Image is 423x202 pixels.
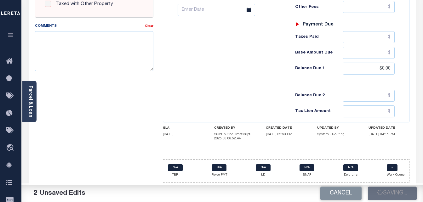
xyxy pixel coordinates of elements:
h4: UPDATED DATE [369,126,410,130]
span: 2 [33,190,37,197]
h5: [DATE] 02:53 PM [266,132,307,137]
a: Parcel & Loan [28,86,32,117]
input: $ [343,31,395,43]
a: N/A [343,164,358,171]
a: - [387,164,397,171]
h6: Other Fees [295,5,343,10]
i: travel_explore [6,144,16,152]
h5: SureUp-OneTimeScript-2025.06.06.52.44 [214,132,255,141]
h5: System - Routing [317,132,358,137]
h6: Tax Lien Amount [295,109,343,114]
a: N/A [300,164,314,171]
h4: CREATED BY [214,126,255,130]
a: N/A [212,164,226,171]
a: Clear [145,25,153,28]
h4: SLA [163,126,204,130]
h6: Payment due [303,22,334,27]
h6: Base Amount Due [295,50,343,55]
a: N/A [256,164,271,171]
span: Unsaved Edits [40,190,85,197]
h4: CREATED DATE [266,126,307,130]
input: $ [343,1,395,13]
h4: UPDATED BY [317,126,358,130]
input: $ [343,63,395,75]
input: $ [343,90,395,102]
input: $ [343,47,395,59]
h5: [DATE] 04:15 PM [369,132,410,137]
p: Payee PMT [212,173,227,177]
input: $ [343,105,395,117]
h6: Balance Due 1 [295,66,343,71]
input: Enter Date [178,4,255,16]
a: N/A [168,164,183,171]
h6: Balance Due 2 [295,93,343,98]
p: TBR [168,173,183,177]
p: LD [256,173,271,177]
h6: Taxes Paid [295,35,343,40]
p: SNAP [300,173,314,177]
label: Comments [35,24,57,29]
p: Work Queue [387,173,404,177]
span: [DATE] [163,133,174,136]
label: Taxed with Other Property [52,1,113,8]
button: Cancel [320,187,362,200]
p: Delq Ltrs [343,173,358,177]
